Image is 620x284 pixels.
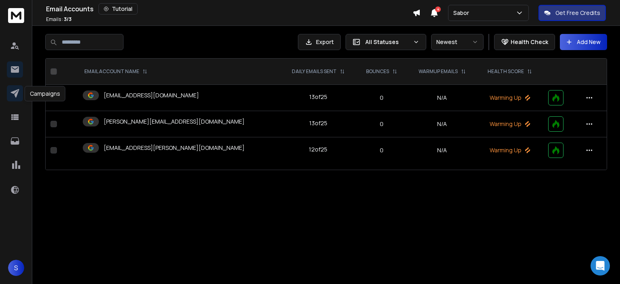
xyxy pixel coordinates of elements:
span: 4 [435,6,441,12]
p: DAILY EMAILS SENT [292,68,337,75]
button: S [8,260,24,276]
p: Warming Up [482,120,538,128]
div: 13 of 25 [309,119,327,127]
td: N/A [407,111,477,137]
button: Tutorial [98,3,138,15]
p: 0 [361,120,402,128]
button: Add New [560,34,607,50]
p: 0 [361,146,402,154]
p: [EMAIL_ADDRESS][PERSON_NAME][DOMAIN_NAME] [104,144,245,152]
div: 12 of 25 [309,145,327,154]
div: Email Accounts [46,3,413,15]
td: N/A [407,137,477,164]
button: Get Free Credits [538,5,606,21]
p: HEALTH SCORE [488,68,524,75]
p: Health Check [511,38,548,46]
p: [EMAIL_ADDRESS][DOMAIN_NAME] [104,91,199,99]
button: Export [298,34,341,50]
p: WARMUP EMAILS [419,68,458,75]
p: Get Free Credits [555,9,600,17]
div: Open Intercom Messenger [591,256,610,276]
p: Emails : [46,16,71,23]
button: Newest [431,34,484,50]
span: 3 / 3 [64,16,71,23]
div: 13 of 25 [309,93,327,101]
p: BOUNCES [366,68,389,75]
td: N/A [407,85,477,111]
p: 0 [361,94,402,102]
button: Health Check [494,34,555,50]
p: All Statuses [365,38,410,46]
div: Campaigns [25,86,65,101]
p: Sabor [453,9,472,17]
p: [PERSON_NAME][EMAIL_ADDRESS][DOMAIN_NAME] [104,118,245,126]
div: EMAIL ACCOUNT NAME [84,68,147,75]
p: Warming Up [482,94,538,102]
p: Warming Up [482,146,538,154]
